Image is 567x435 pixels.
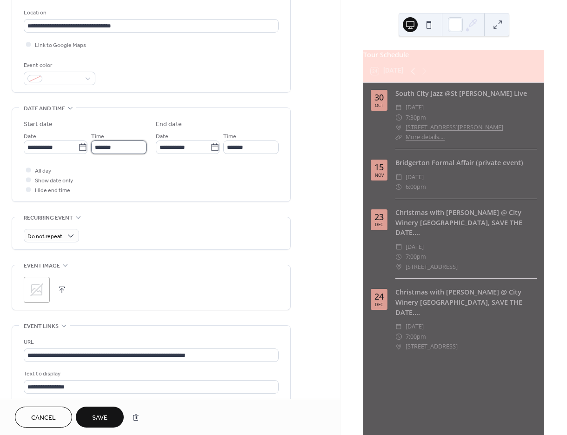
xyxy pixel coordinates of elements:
div: Dec [375,222,383,227]
span: Time [223,132,236,141]
button: Cancel [15,407,72,428]
span: Date [24,132,36,141]
div: Bridgerton Formal Affair (private event) [395,158,537,168]
div: ​ [395,242,402,252]
div: Dec [375,302,383,307]
span: [DATE] [406,321,424,331]
span: Cancel [31,413,56,423]
div: ​ [395,122,402,132]
div: Tour Schedule [363,50,544,60]
span: 6:00pm [406,182,426,192]
div: Event color [24,60,93,70]
span: Show date only [35,176,73,186]
span: 7:00pm [406,252,426,261]
span: [DATE] [406,242,424,252]
div: 24 [374,292,384,301]
div: ​ [395,113,402,122]
span: [STREET_ADDRESS] [406,262,458,272]
div: 15 [374,163,384,171]
div: End date [156,120,182,129]
span: Link to Google Maps [35,40,86,50]
span: [DATE] [406,102,424,112]
div: Oct [375,103,383,107]
span: 7:30pm [406,113,426,122]
div: 30 [374,93,384,101]
div: ​ [395,132,402,142]
span: Hide end time [35,186,70,195]
button: Save [76,407,124,428]
a: [STREET_ADDRESS][PERSON_NAME] [406,122,503,132]
span: Time [91,132,104,141]
span: Date [156,132,168,141]
div: ​ [395,182,402,192]
div: Start date [24,120,53,129]
span: Save [92,413,107,423]
div: URL [24,337,277,347]
div: 23 [374,213,384,221]
span: Event links [24,321,59,331]
a: More details.... [406,133,445,141]
div: Christmas with [PERSON_NAME] @ City Winery [GEOGRAPHIC_DATA], SAVE THE DATE.... [395,207,537,238]
div: ​ [395,332,402,341]
div: ​ [395,262,402,272]
div: Nov [375,173,384,177]
span: Date and time [24,104,65,114]
div: Christmas with [PERSON_NAME] @ City Winery [GEOGRAPHIC_DATA], SAVE THE DATE.... [395,287,537,317]
div: ​ [395,321,402,331]
span: [STREET_ADDRESS] [406,341,458,351]
div: Text to display [24,369,277,379]
div: Location [24,8,277,18]
span: [DATE] [406,172,424,182]
span: Event image [24,261,60,271]
div: ​ [395,341,402,351]
a: South CIty Jazz @St [PERSON_NAME] Live [395,89,527,98]
span: Recurring event [24,213,73,223]
div: ​ [395,172,402,182]
div: ​ [395,252,402,261]
span: All day [35,166,51,176]
span: 7:00pm [406,332,426,341]
div: ​ [395,102,402,112]
div: ; [24,277,50,303]
span: Do not repeat [27,231,62,242]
